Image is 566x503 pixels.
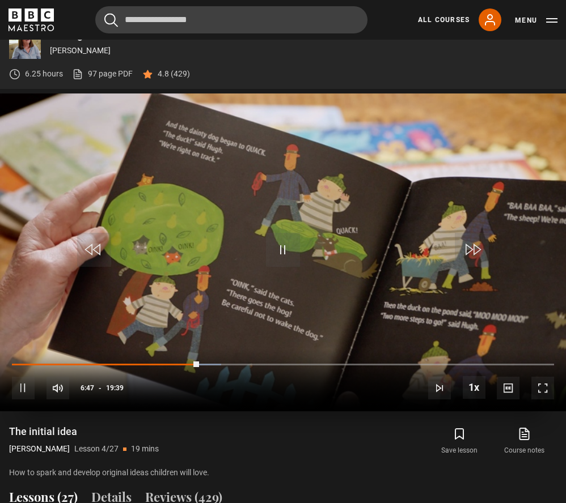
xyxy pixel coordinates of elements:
p: 4.8 (429) [158,68,190,80]
p: Lesson 4/27 [74,443,119,455]
span: 19:39 [106,378,124,398]
button: Next Lesson [428,377,451,399]
p: [PERSON_NAME] [50,45,557,57]
svg: BBC Maestro [9,8,54,31]
p: Writing Children's Picture Books [50,30,557,40]
button: Submit the search query [104,13,118,27]
button: Save lesson [427,425,492,458]
h1: The initial idea [9,425,159,438]
button: Toggle navigation [515,15,557,26]
input: Search [95,6,368,33]
button: Fullscreen [531,377,554,399]
a: 97 page PDF [72,68,133,80]
a: Course notes [492,425,557,458]
p: [PERSON_NAME] [9,443,70,455]
button: Mute [47,377,69,399]
span: - [99,384,102,392]
span: 6:47 [81,378,94,398]
div: Progress Bar [12,364,554,366]
p: How to spark and develop original ideas children will love. [9,467,557,479]
p: 19 mins [131,443,159,455]
a: All Courses [418,15,470,25]
p: 6.25 hours [25,68,63,80]
button: Playback Rate [463,376,485,399]
button: Pause [12,377,35,399]
button: Captions [497,377,519,399]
